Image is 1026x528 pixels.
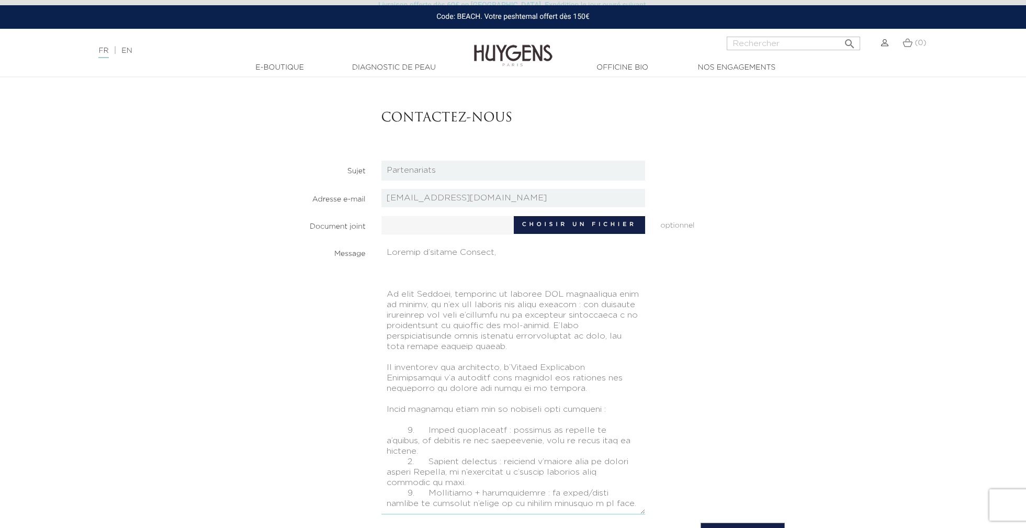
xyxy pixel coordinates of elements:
[474,28,553,68] img: Huygens
[234,243,374,260] label: Message
[98,47,108,58] a: FR
[342,62,446,73] a: Diagnostic de peau
[684,62,789,73] a: Nos engagements
[234,189,374,205] label: Adresse e-mail
[121,47,132,54] a: EN
[915,39,927,47] span: (0)
[234,216,374,232] label: Document joint
[228,62,332,73] a: E-Boutique
[727,37,860,50] input: Rechercher
[843,35,856,47] i: 
[93,44,420,57] div: |
[381,111,785,126] h3: Contactez-nous
[570,62,675,73] a: Officine Bio
[840,33,859,48] button: 
[381,189,645,207] input: votre@email.com
[234,161,374,177] label: Sujet
[653,216,793,231] span: optionnel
